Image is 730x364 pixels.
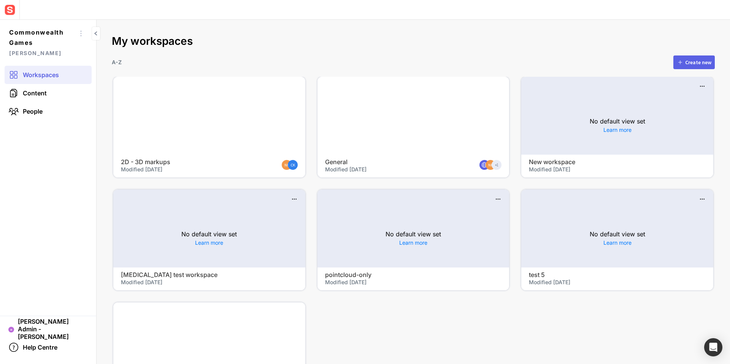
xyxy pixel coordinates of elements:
[9,27,75,48] span: Commonwealth Games
[325,158,473,166] h4: General
[112,58,122,66] p: A-Z
[181,229,237,239] p: No default view set
[195,239,223,247] a: Learn more
[590,117,645,126] p: No default view set
[325,166,367,173] span: Modified [DATE]
[5,84,92,102] a: Content
[112,35,715,48] h2: My workspaces
[18,318,88,340] span: [PERSON_NAME] Admin - [PERSON_NAME]
[3,3,17,17] img: sensat
[121,279,162,285] span: Modified [DATE]
[488,162,494,167] text: NK
[386,229,441,239] p: No default view set
[23,343,57,351] span: Help Centre
[603,239,632,247] a: Learn more
[529,166,570,173] span: Modified [DATE]
[704,338,722,356] div: Open Intercom Messenger
[685,60,711,65] div: Create new
[121,271,269,279] h4: [MEDICAL_DATA] test workspace
[290,162,295,167] text: CK
[284,162,289,167] text: NK
[10,328,13,331] text: AD
[23,108,43,115] span: People
[5,338,92,356] a: Help Centre
[23,89,47,97] span: Content
[529,271,677,279] h4: test 5
[121,158,269,166] h4: 2D - 3D markups
[492,160,501,170] div: +1
[603,126,632,134] a: Learn more
[121,166,162,173] span: Modified [DATE]
[399,239,427,247] a: Learn more
[23,71,59,79] span: Workspaces
[529,279,570,285] span: Modified [DATE]
[673,55,715,69] button: Create new
[325,271,473,279] h4: pointcloud-only
[590,229,645,239] p: No default view set
[9,48,75,58] span: [PERSON_NAME]
[529,158,677,166] h4: New workspace
[5,102,92,120] a: People
[481,161,488,168] img: globe.svg
[5,66,92,84] a: Workspaces
[325,279,367,285] span: Modified [DATE]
